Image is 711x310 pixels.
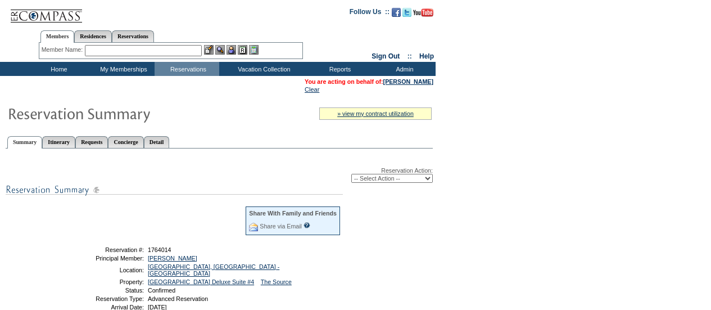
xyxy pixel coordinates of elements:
img: Reservaton Summary [7,102,232,124]
a: » view my contract utilization [337,110,414,117]
td: Reports [306,62,371,76]
a: Requests [75,136,108,148]
img: subTtlResSummary.gif [6,183,343,197]
span: You are acting on behalf of: [305,78,433,85]
span: Confirmed [148,287,175,294]
img: View [215,45,225,55]
a: Members [40,30,75,43]
a: Clear [305,86,319,93]
td: Reservations [155,62,219,76]
a: Itinerary [42,136,75,148]
a: Share via Email [260,223,302,230]
a: [PERSON_NAME] [383,78,433,85]
a: [PERSON_NAME] [148,255,197,262]
td: Property: [64,278,144,285]
a: Concierge [108,136,143,148]
a: Follow us on Twitter [402,11,411,18]
td: Admin [371,62,436,76]
a: Help [419,52,434,60]
td: Home [25,62,90,76]
td: Follow Us :: [350,7,390,20]
a: Subscribe to our YouTube Channel [413,11,433,18]
img: Become our fan on Facebook [392,8,401,17]
td: Principal Member: [64,255,144,262]
span: Advanced Reservation [148,295,208,302]
a: [GEOGRAPHIC_DATA], [GEOGRAPHIC_DATA] - [GEOGRAPHIC_DATA] [148,263,279,277]
td: Location: [64,263,144,277]
a: The Source [261,278,292,285]
a: Sign Out [372,52,400,60]
td: My Memberships [90,62,155,76]
img: b_calculator.gif [249,45,259,55]
span: :: [407,52,412,60]
span: 1764014 [148,246,171,253]
img: Follow us on Twitter [402,8,411,17]
div: Member Name: [42,45,85,55]
a: Summary [7,136,42,149]
img: Impersonate [227,45,236,55]
td: Reservation Type: [64,295,144,302]
a: Detail [144,136,170,148]
a: Residences [74,30,112,42]
input: What is this? [304,222,310,228]
div: Share With Family and Friends [249,210,337,217]
img: b_edit.gif [204,45,214,55]
a: Become our fan on Facebook [392,11,401,18]
img: Reservations [238,45,247,55]
a: [GEOGRAPHIC_DATA] Deluxe Suite #4 [148,278,254,285]
td: Vacation Collection [219,62,306,76]
a: Reservations [112,30,154,42]
td: Reservation #: [64,246,144,253]
td: Status: [64,287,144,294]
img: Subscribe to our YouTube Channel [413,8,433,17]
div: Reservation Action: [6,167,433,183]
